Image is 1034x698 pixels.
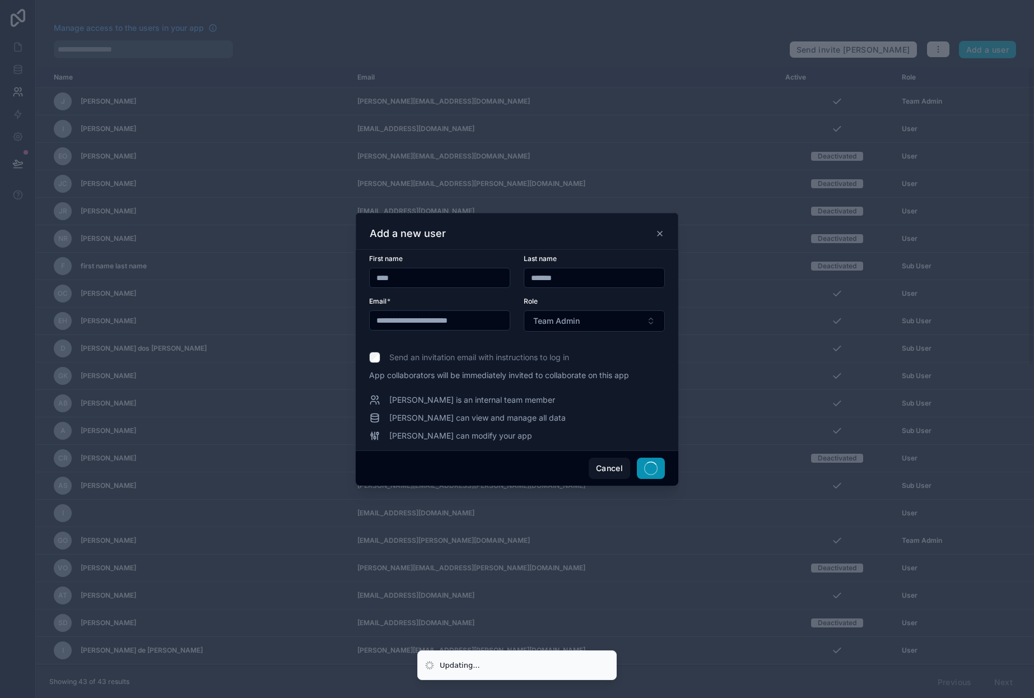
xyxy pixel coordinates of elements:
[369,254,403,263] span: First name
[524,297,538,305] span: Role
[370,227,446,240] h3: Add a new user
[389,430,532,441] span: [PERSON_NAME] can modify your app
[440,660,480,671] div: Updating...
[369,352,380,363] input: Send an invitation email with instructions to log in
[589,458,630,479] button: Cancel
[524,310,665,332] button: Select Button
[389,412,566,424] span: [PERSON_NAME] can view and manage all data
[524,254,557,263] span: Last name
[369,370,665,381] span: App collaborators will be immediately invited to collaborate on this app
[369,297,386,305] span: Email
[533,315,580,327] span: Team Admin
[389,394,555,406] span: [PERSON_NAME] is an internal team member
[389,352,569,363] span: Send an invitation email with instructions to log in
